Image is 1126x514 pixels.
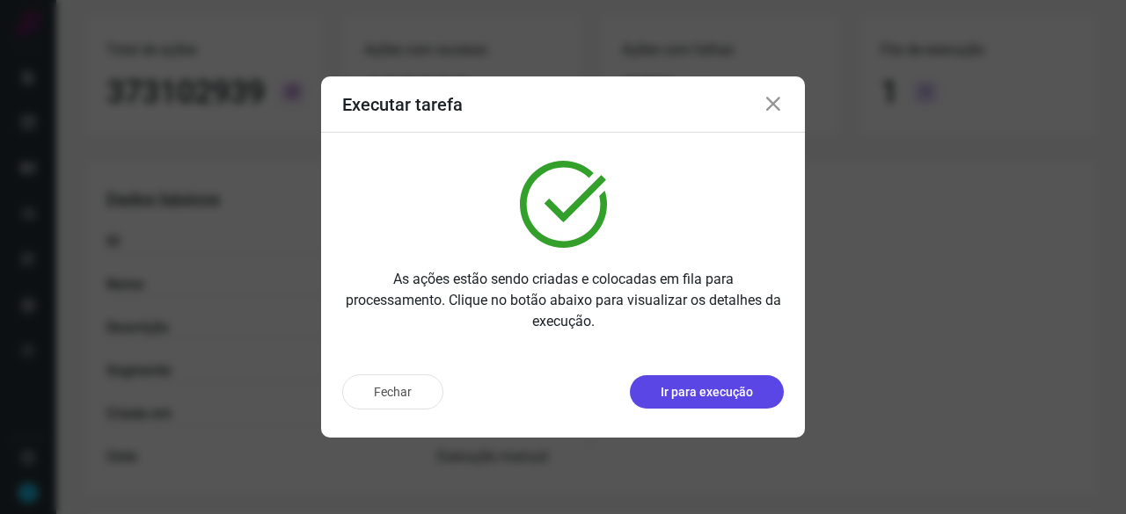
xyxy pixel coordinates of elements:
[630,375,784,409] button: Ir para execução
[520,161,607,248] img: verified.svg
[342,94,463,115] h3: Executar tarefa
[342,374,443,409] button: Fechar
[342,269,784,332] p: As ações estão sendo criadas e colocadas em fila para processamento. Clique no botão abaixo para ...
[661,383,753,402] p: Ir para execução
